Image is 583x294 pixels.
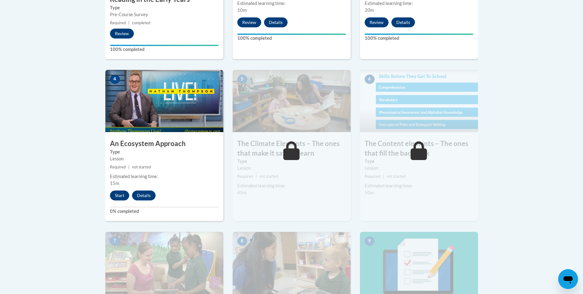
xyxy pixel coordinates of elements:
[256,174,257,179] span: |
[237,35,346,42] label: 100% completed
[110,21,126,25] span: Required
[237,34,346,35] div: Your progress
[365,75,375,84] span: 6
[365,34,473,35] div: Your progress
[132,165,151,169] span: not started
[110,29,134,39] button: Review
[365,17,389,27] button: Review
[365,190,374,195] span: 50m
[259,174,278,179] span: not started
[365,237,375,246] span: 9
[105,70,223,132] img: Course Image
[237,190,247,195] span: 45m
[237,237,247,246] span: 8
[110,75,120,84] span: 4
[365,182,473,189] div: Estimated learning time:
[132,191,156,200] button: Details
[360,139,478,158] h3: The Content elements – The ones that fill the backpack
[110,237,120,246] span: 7
[233,70,351,132] img: Course Image
[237,158,346,165] label: Type
[105,139,223,149] h3: An Ecosystem Approach
[110,11,219,18] div: Pre-Course Survey
[110,173,219,180] div: Estimated learning time:
[233,139,351,158] h3: The Climate Elements – The ones that make it safe to learn
[237,75,247,84] span: 5
[110,165,126,169] span: Required
[365,165,473,172] div: Lesson
[365,35,473,42] label: 100% completed
[110,155,219,162] div: Lesson
[365,174,380,179] span: Required
[132,21,150,25] span: completed
[237,7,247,13] span: 10m
[110,208,219,215] label: 0% completed
[237,174,253,179] span: Required
[128,165,130,169] span: |
[237,165,346,172] div: Lesson
[365,158,473,165] label: Type
[237,17,261,27] button: Review
[105,232,223,294] img: Course Image
[365,7,374,13] span: 20m
[391,17,415,27] button: Details
[110,191,129,200] button: Start
[110,149,219,155] label: Type
[387,174,406,179] span: not started
[360,70,478,132] img: Course Image
[128,21,130,25] span: |
[264,17,288,27] button: Details
[558,269,578,289] iframe: Button to launch messaging window
[110,4,219,11] label: Type
[110,181,119,186] span: 15m
[110,45,219,46] div: Your progress
[233,232,351,294] img: Course Image
[110,46,219,53] label: 100% completed
[237,182,346,189] div: Estimated learning time:
[360,232,478,294] img: Course Image
[383,174,384,179] span: |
